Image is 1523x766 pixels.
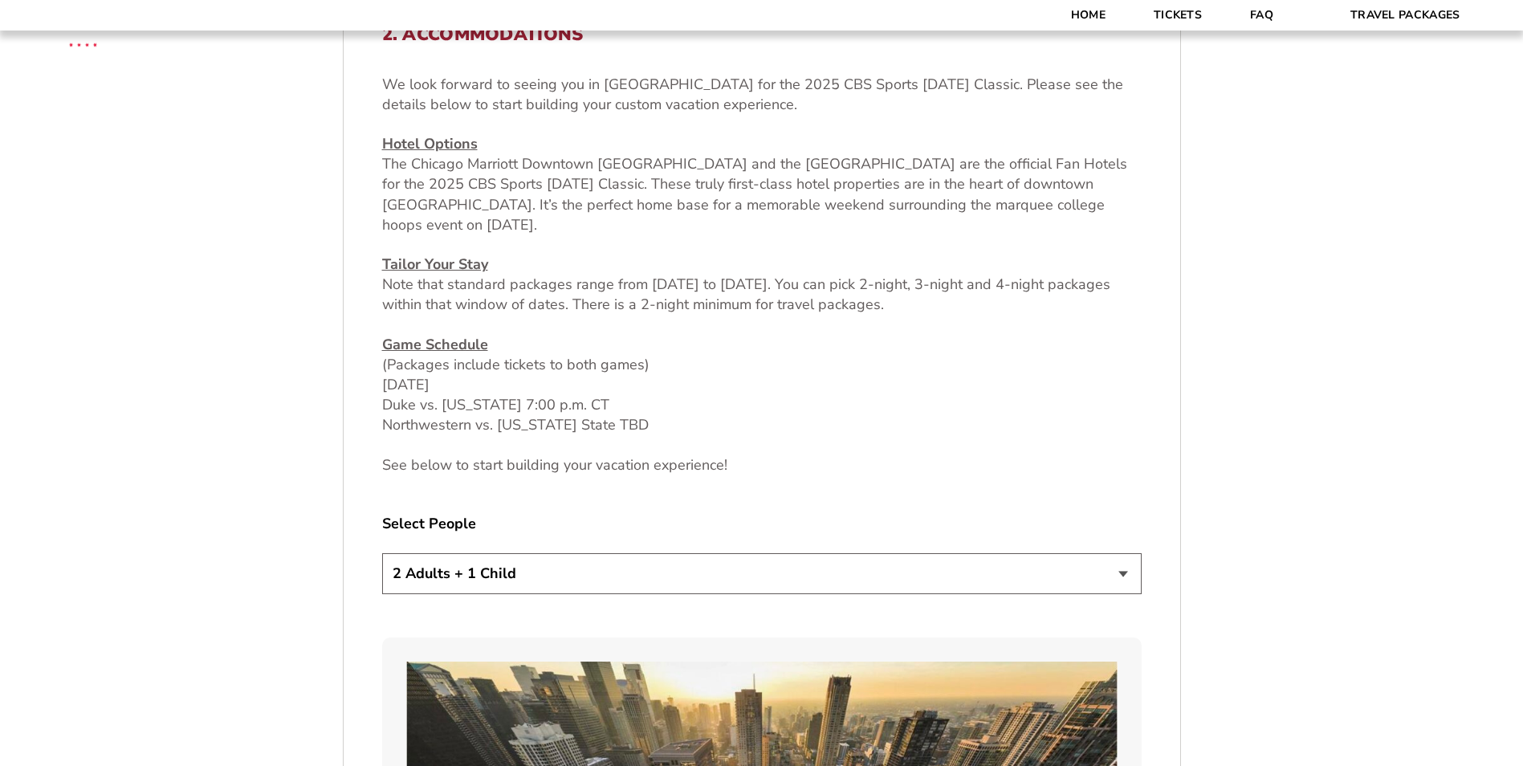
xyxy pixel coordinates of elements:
label: Select People [382,514,1142,534]
u: Hotel Options [382,134,478,153]
u: Game Schedule [382,335,488,354]
span: See below to start building your vacation experience! [382,455,727,475]
img: CBS Sports Thanksgiving Classic [48,8,118,78]
p: Note that standard packages range from [DATE] to [DATE]. You can pick 2-night, 3-night and 4-nigh... [382,255,1142,316]
h2: 2. Accommodations [382,24,1142,45]
p: We look forward to seeing you in [GEOGRAPHIC_DATA] for the 2025 CBS Sports [DATE] Classic. Please... [382,75,1142,115]
p: The Chicago Marriott Downtown [GEOGRAPHIC_DATA] and the [GEOGRAPHIC_DATA] are the official Fan Ho... [382,134,1142,235]
p: (Packages include tickets to both games) [DATE] Duke vs. [US_STATE] 7:00 p.m. CT Northwestern vs.... [382,335,1142,436]
u: Tailor Your Stay [382,255,488,274]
